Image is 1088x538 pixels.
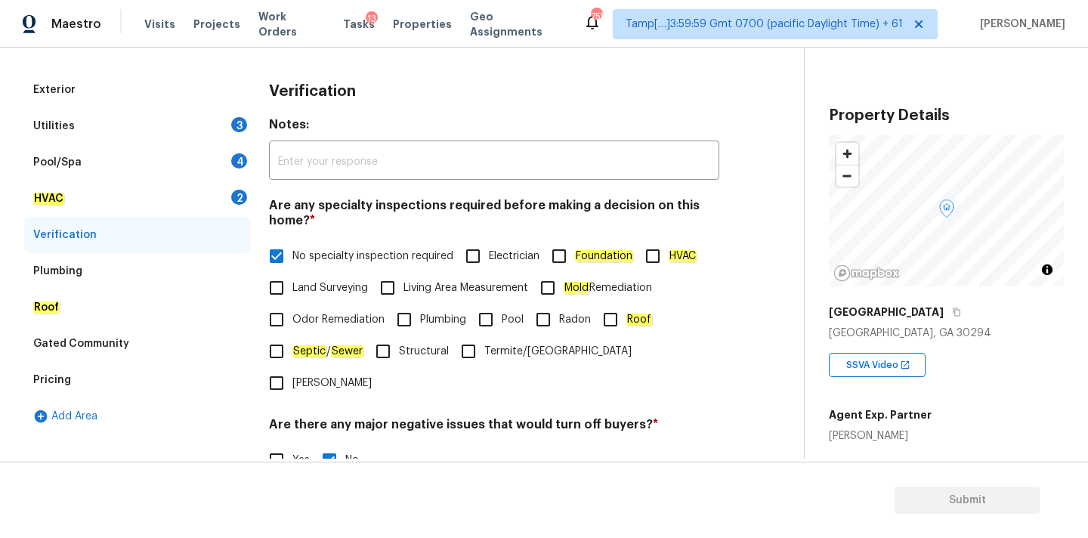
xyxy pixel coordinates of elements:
[292,453,310,468] span: Yes
[231,153,247,169] div: 4
[33,301,60,314] em: Roof
[258,9,325,39] span: Work Orders
[939,199,954,223] div: Map marker
[484,344,632,360] span: Termite/[GEOGRAPHIC_DATA]
[669,250,697,262] em: HVAC
[51,17,101,32] span: Maestro
[144,17,175,32] span: Visits
[950,305,963,319] button: Copy Address
[399,344,449,360] span: Structural
[24,398,251,434] div: Add Area
[829,407,932,422] h5: Agent Exp. Partner
[33,155,82,170] div: Pool/Spa
[366,11,378,26] div: 13
[269,84,356,99] h3: Verification
[829,428,932,444] div: [PERSON_NAME]
[33,82,76,97] div: Exterior
[626,17,903,32] span: Tamp[…]3:59:59 Gmt 0700 (pacific Daylight Time) + 61
[269,117,719,138] h4: Notes:
[502,312,524,328] span: Pool
[33,227,97,243] div: Verification
[33,373,71,388] div: Pricing
[269,198,719,234] h4: Are any specialty inspections required before making a decision on this home?
[489,249,539,264] span: Electrician
[292,280,368,296] span: Land Surveying
[292,376,372,391] span: [PERSON_NAME]
[575,250,633,262] em: Foundation
[231,190,247,205] div: 2
[193,17,240,32] span: Projects
[591,9,601,24] div: 755
[33,119,75,134] div: Utilities
[564,280,652,296] span: Remediation
[292,345,326,357] em: Septic
[345,453,359,468] span: No
[470,9,565,39] span: Geo Assignments
[292,249,453,264] span: No specialty inspection required
[564,282,589,294] em: Mold
[343,19,375,29] span: Tasks
[1043,261,1052,278] span: Toggle attribution
[33,336,129,351] div: Gated Community
[974,17,1065,32] span: [PERSON_NAME]
[836,143,858,165] button: Zoom in
[1038,261,1056,279] button: Toggle attribution
[559,312,591,328] span: Radon
[626,314,652,326] em: Roof
[829,108,1064,123] h3: Property Details
[393,17,452,32] span: Properties
[829,305,944,320] h5: [GEOGRAPHIC_DATA]
[900,360,910,370] img: Open In New Icon
[292,312,385,328] span: Odor Remediation
[829,353,926,377] div: SSVA Video
[33,193,64,205] em: HVAC
[836,165,858,187] button: Zoom out
[833,264,900,282] a: Mapbox homepage
[331,345,363,357] em: Sewer
[846,357,904,373] span: SSVA Video
[420,312,466,328] span: Plumbing
[403,280,528,296] span: Living Area Measurement
[292,344,363,360] span: /
[269,144,719,180] input: Enter your response
[829,135,1064,286] canvas: Map
[269,417,719,438] h4: Are there any major negative issues that would turn off buyers?
[33,264,82,279] div: Plumbing
[231,117,247,132] div: 3
[829,326,1064,341] div: [GEOGRAPHIC_DATA], GA 30294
